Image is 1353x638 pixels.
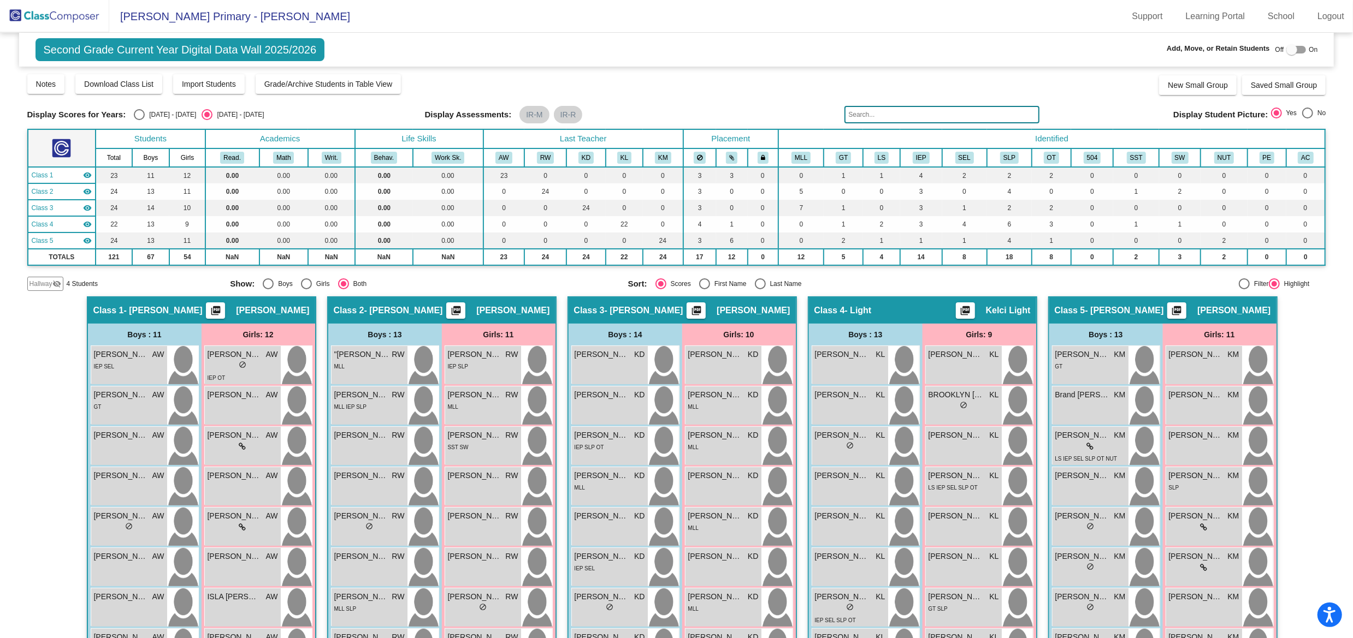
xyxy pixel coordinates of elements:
td: 8 [1032,249,1071,265]
td: 9 [169,216,205,232]
th: Identified [778,129,1326,148]
th: Amy Weeda [483,148,525,167]
td: 0 [1286,167,1326,183]
td: 5 [778,183,824,200]
th: Girls [169,148,205,167]
td: 24 [524,183,566,200]
td: TOTALS [28,249,96,265]
td: 2 [1032,167,1071,183]
td: 0.00 [413,200,483,216]
th: SST Referral [1113,148,1159,167]
td: 0 [1113,232,1159,249]
td: NaN [205,249,259,265]
td: 0 [716,200,748,216]
button: Notes [27,74,65,94]
td: 0 [1286,183,1326,200]
td: 0 [1113,200,1159,216]
td: 0 [643,200,683,216]
button: AC [1298,152,1313,164]
button: Read. [220,152,244,164]
th: Nut Allergy [1201,148,1248,167]
mat-icon: visibility [83,220,92,229]
mat-icon: picture_as_pdf [209,305,222,320]
div: Scores [666,279,691,289]
th: Kelci Light [606,148,643,167]
td: 3 [1032,216,1071,232]
mat-icon: picture_as_pdf [690,305,703,320]
td: 24 [96,200,132,216]
mat-icon: visibility [83,236,92,245]
td: 1 [716,216,748,232]
span: Sort: [628,279,647,289]
td: 23 [483,167,525,183]
td: 1 [900,232,942,249]
a: School [1259,8,1303,25]
th: Life Skills [355,129,483,148]
td: 0.00 [259,200,308,216]
td: 0 [1201,183,1248,200]
mat-icon: picture_as_pdf [1171,305,1184,320]
mat-radio-group: Select an option [230,278,619,289]
td: 24 [96,232,132,249]
td: NaN [413,249,483,265]
td: 11 [169,183,205,200]
div: Yes [1282,108,1297,118]
mat-icon: picture_as_pdf [959,305,972,320]
td: 0 [1248,249,1286,265]
th: Academics [205,129,355,148]
td: 1 [942,200,987,216]
td: 2 [863,216,900,232]
td: 1 [824,200,863,216]
th: Boys [132,148,170,167]
td: 0.00 [308,183,355,200]
th: Robin Wenderski [524,148,566,167]
th: Life Skills [863,148,900,167]
td: 0.00 [308,232,355,249]
div: Filter [1250,279,1269,289]
mat-icon: picture_as_pdf [450,305,463,320]
span: Add, Move, or Retain Students [1167,43,1270,54]
button: Print Students Details [206,302,225,319]
td: 0 [606,183,643,200]
td: 0 [643,216,683,232]
td: 13 [132,216,170,232]
td: 0 [606,167,643,183]
button: RW [537,152,554,164]
input: Search... [844,106,1039,123]
td: 23 [96,167,132,183]
td: Krista Deming - Deming [28,200,96,216]
button: KL [617,152,631,164]
td: 0.00 [205,183,259,200]
td: 0 [942,183,987,200]
td: 2 [987,167,1032,183]
td: 17 [683,249,716,265]
th: Attendance Concerns [1286,148,1326,167]
td: 0 [863,200,900,216]
td: 67 [132,249,170,265]
span: Show: [230,279,255,289]
td: 24 [643,232,683,249]
td: 0.00 [205,216,259,232]
td: 0.00 [355,167,413,183]
td: 0 [1159,200,1201,216]
mat-radio-group: Select an option [1271,108,1326,122]
td: Kelci Light - Light [28,216,96,232]
button: Writ. [322,152,341,164]
mat-icon: visibility [83,204,92,212]
td: 0 [483,216,525,232]
td: 0.00 [413,232,483,249]
td: 0 [748,183,778,200]
td: 0 [824,183,863,200]
td: 0 [748,200,778,216]
mat-icon: visibility [83,187,92,196]
td: 0.00 [413,216,483,232]
th: Speech IEP [987,148,1032,167]
td: 0 [1248,232,1286,249]
th: Ken Mundy [643,148,683,167]
td: 23 [483,249,525,265]
button: Print Students Details [446,302,465,319]
td: 0 [1248,200,1286,216]
td: 0.00 [355,200,413,216]
td: 0 [524,232,566,249]
button: SW [1172,152,1189,164]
